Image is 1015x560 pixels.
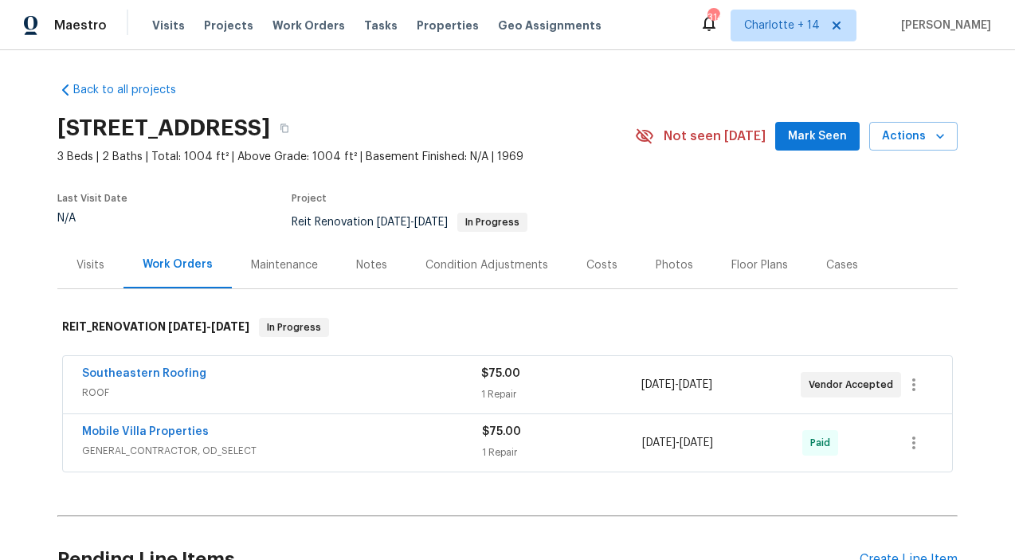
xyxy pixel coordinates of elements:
[744,18,820,33] span: Charlotte + 14
[57,302,958,353] div: REIT_RENOVATION [DATE]-[DATE]In Progress
[57,149,635,165] span: 3 Beds | 2 Baths | Total: 1004 ft² | Above Grade: 1004 ft² | Basement Finished: N/A | 1969
[270,114,299,143] button: Copy Address
[251,257,318,273] div: Maintenance
[82,426,209,437] a: Mobile Villa Properties
[498,18,602,33] span: Geo Assignments
[62,318,249,337] h6: REIT_RENOVATION
[82,443,482,459] span: GENERAL_CONTRACTOR, OD_SELECT
[826,257,858,273] div: Cases
[459,217,526,227] span: In Progress
[292,217,527,228] span: Reit Renovation
[425,257,548,273] div: Condition Adjustments
[809,377,899,393] span: Vendor Accepted
[664,128,766,144] span: Not seen [DATE]
[642,435,713,451] span: -
[788,127,847,147] span: Mark Seen
[377,217,448,228] span: -
[76,257,104,273] div: Visits
[292,194,327,203] span: Project
[586,257,617,273] div: Costs
[57,82,210,98] a: Back to all projects
[641,379,675,390] span: [DATE]
[642,437,676,448] span: [DATE]
[261,319,327,335] span: In Progress
[707,10,719,25] div: 314
[731,257,788,273] div: Floor Plans
[679,379,712,390] span: [DATE]
[364,20,398,31] span: Tasks
[481,368,520,379] span: $75.00
[168,321,206,332] span: [DATE]
[656,257,693,273] div: Photos
[482,426,521,437] span: $75.00
[57,213,127,224] div: N/A
[54,18,107,33] span: Maestro
[57,120,270,136] h2: [STREET_ADDRESS]
[204,18,253,33] span: Projects
[417,18,479,33] span: Properties
[377,217,410,228] span: [DATE]
[414,217,448,228] span: [DATE]
[680,437,713,448] span: [DATE]
[641,377,712,393] span: -
[82,368,206,379] a: Southeastern Roofing
[482,444,642,460] div: 1 Repair
[810,435,837,451] span: Paid
[211,321,249,332] span: [DATE]
[57,194,127,203] span: Last Visit Date
[82,385,481,401] span: ROOF
[272,18,345,33] span: Work Orders
[143,257,213,272] div: Work Orders
[168,321,249,332] span: -
[869,122,958,151] button: Actions
[882,127,945,147] span: Actions
[356,257,387,273] div: Notes
[152,18,185,33] span: Visits
[481,386,641,402] div: 1 Repair
[775,122,860,151] button: Mark Seen
[895,18,991,33] span: [PERSON_NAME]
